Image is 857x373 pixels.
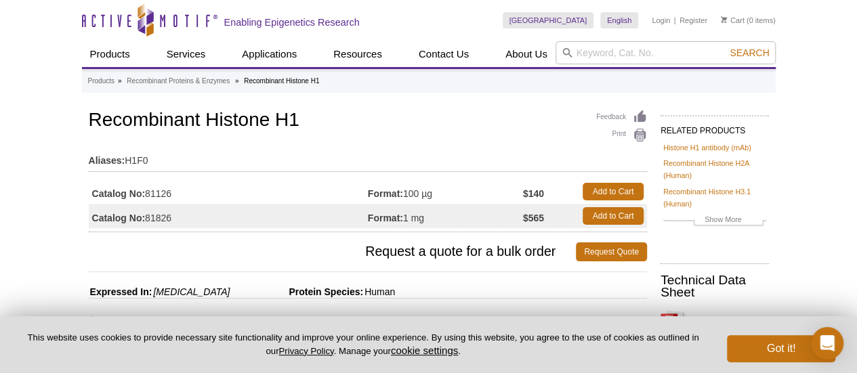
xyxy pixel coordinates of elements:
[363,286,395,297] span: Human
[234,41,305,67] a: Applications
[224,16,360,28] h2: Enabling Epigenetics Research
[22,332,705,357] p: This website uses cookies to provide necessary site functionality and improve your online experie...
[368,188,403,200] strong: Format:
[89,313,647,332] h3: Contents
[89,286,152,297] span: Expressed In:
[583,207,644,225] a: Add to Cart
[663,157,766,181] a: Recombinant Histone H2A (Human)
[92,212,146,224] strong: Catalog No:
[661,307,769,348] a: Recombinant Histone H1
[89,242,577,261] span: Request a quote for a bulk order
[726,47,773,59] button: Search
[411,41,477,67] a: Contact Us
[680,16,707,25] a: Register
[730,47,769,58] span: Search
[391,345,458,356] button: cookie settings
[661,274,769,299] h2: Technical Data Sheet
[663,185,766,210] a: Recombinant Histone H3.1 (Human)
[596,128,647,143] a: Print
[596,110,647,125] a: Feedback
[674,12,676,28] li: |
[583,183,644,200] a: Add to Cart
[244,77,319,85] li: Recombinant Histone H1
[721,16,727,23] img: Your Cart
[89,110,647,133] h1: Recombinant Histone H1
[235,77,239,85] li: »
[663,141,751,154] a: Histone H1 antibody (mAb)
[325,41,390,67] a: Resources
[89,204,368,228] td: 81826
[576,242,647,261] a: Request Quote
[153,286,230,297] i: [MEDICAL_DATA]
[368,179,523,204] td: 100 µg
[652,16,670,25] a: Login
[89,179,368,204] td: 81126
[159,41,214,67] a: Services
[89,146,647,168] td: H1F0
[368,204,523,228] td: 1 mg
[82,41,138,67] a: Products
[661,115,769,139] h2: RELATED PRODUCTS
[523,188,544,200] strong: $140
[556,41,776,64] input: Keyword, Cat. No.
[127,75,230,87] a: Recombinant Proteins & Enzymes
[811,327,843,359] div: Open Intercom Messenger
[721,12,776,28] li: (0 items)
[89,154,125,167] strong: Aliases:
[92,188,146,200] strong: Catalog No:
[368,212,403,224] strong: Format:
[232,286,363,297] span: Protein Species:
[278,346,333,356] a: Privacy Policy
[721,16,745,25] a: Cart
[118,77,122,85] li: »
[497,41,556,67] a: About Us
[727,335,835,362] button: Got it!
[523,212,544,224] strong: $565
[88,75,114,87] a: Products
[503,12,594,28] a: [GEOGRAPHIC_DATA]
[600,12,638,28] a: English
[663,213,766,229] a: Show More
